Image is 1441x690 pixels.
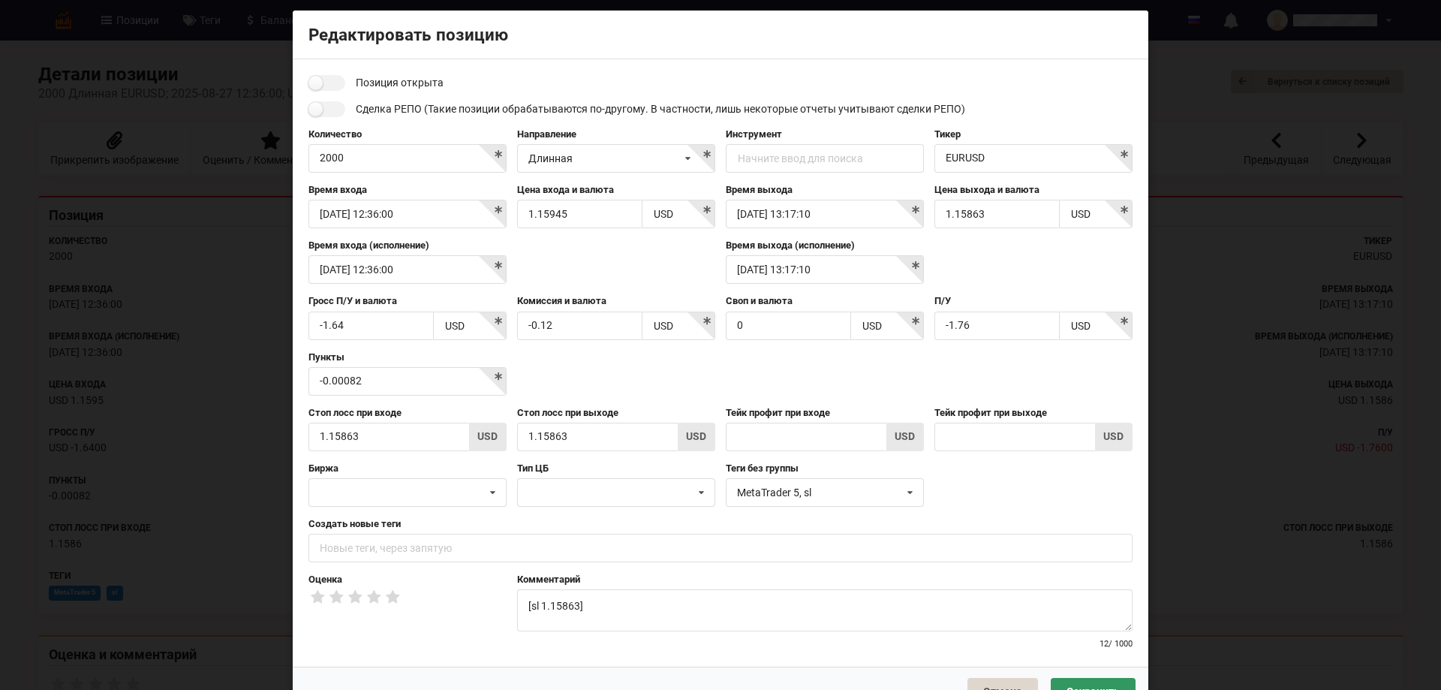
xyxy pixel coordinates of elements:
[308,462,507,475] label: Биржа
[308,101,965,117] label: Сделка РЕПО (Такие позиции обрабатываются по-другому. В частности, лишь некоторые отчеты учитываю...
[1071,321,1091,331] div: USD
[726,406,924,420] label: Тейк профит при входе
[293,11,1148,59] div: Редактировать позицию
[517,406,715,420] label: Стоп лосс при выходе
[517,128,715,141] label: Направление
[517,183,715,197] label: Цена входа и валюта
[308,128,507,141] label: Количество
[654,321,673,331] div: USD
[678,423,715,451] div: USD
[726,294,924,308] label: Своп и валюта
[934,294,1133,308] label: П/У
[308,406,507,420] label: Стоп лосс при входе
[1071,209,1091,219] div: USD
[1095,423,1133,451] div: USD
[445,321,465,331] div: USD
[308,573,507,586] label: Оценка
[528,598,1121,613] p: [sl 1.15863]
[308,75,444,91] label: Позиция открыта
[308,351,507,364] label: Пункты
[654,209,673,219] div: USD
[308,534,1133,562] input: Новые теги, через запятую
[738,153,863,164] div: Начните ввод для поиска
[469,423,507,451] div: USD
[308,183,507,197] label: Время входа
[517,294,715,308] label: Комиссия и валюта
[862,321,882,331] div: USD
[737,487,901,498] div: MetaTrader 5, sl
[934,406,1133,420] label: Тейк профит при выходе
[726,462,924,475] label: Теги без группы
[308,517,1133,531] label: Создать новые теги
[308,239,507,252] label: Время входа (исполнение)
[1100,639,1133,649] small: 12 / 1000
[517,573,1133,586] label: Комментарий
[934,183,1133,197] label: Цена выхода и валюта
[726,128,924,141] label: Инструмент
[934,128,1133,141] label: Тикер
[726,183,924,197] label: Время выхода
[726,239,924,252] label: Время выхода (исполнение)
[517,462,715,475] label: Тип ЦБ
[886,423,924,451] div: USD
[308,294,507,308] label: Гросс П/У и валюта
[528,153,573,164] div: Длинная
